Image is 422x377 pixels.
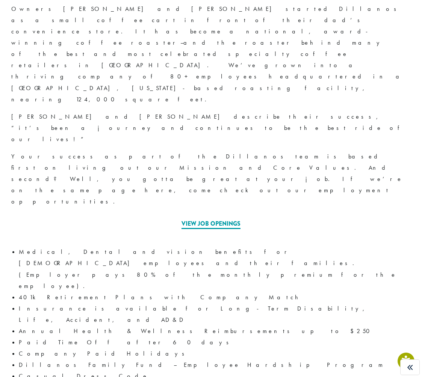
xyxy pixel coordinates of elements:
p: Owners [PERSON_NAME] and [PERSON_NAME] started Dillanos as a small coffee cart in front of their ... [11,3,411,105]
li: Dillanos Family Fund – Employee Hardship Program [19,359,411,371]
li: 401k Retirement Plans with Company Match [19,292,411,303]
li: Company Paid Holidays [19,348,411,359]
p: Your success as part of the Dillanos team is based first on living out our Mission and Core Value... [11,151,411,207]
li: Insurance is available for Long-Term Disability, Life, Accident, and AD&D [19,303,411,326]
a: View Job Openings [182,219,240,229]
li: Paid Time Off after 60 days [19,337,411,348]
li: Medical, Dental and vision benefits for [DEMOGRAPHIC_DATA] employees and their families. (Employe... [19,246,411,291]
li: Annual Health & Wellness Reimbursements up to $250 [19,326,411,337]
p: [PERSON_NAME] and [PERSON_NAME] describe their success, “it’s been a journey and continues to be ... [11,111,411,145]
